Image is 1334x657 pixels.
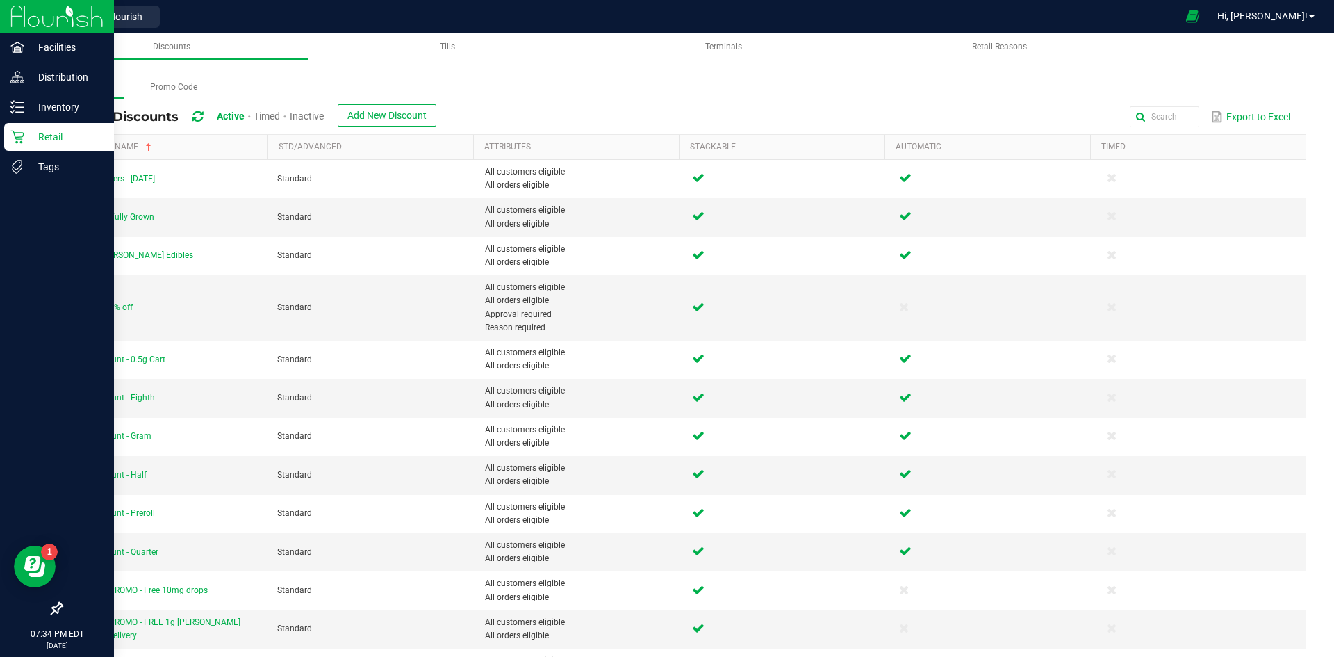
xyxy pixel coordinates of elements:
a: StackableSortable [690,142,879,153]
p: Retail [24,129,108,145]
inline-svg: Retail [10,130,24,144]
span: All orders eligible [485,552,675,565]
span: Standard [277,547,312,557]
label: Promo Code [124,76,224,98]
span: Timed [254,111,280,122]
span: Retail Reasons [972,42,1027,51]
span: Standard [277,585,312,595]
span: Sortable [143,142,154,153]
a: Discount NameSortable [72,142,262,153]
span: Standard [277,355,312,364]
span: Hi, [PERSON_NAME]! [1217,10,1308,22]
span: All orders eligible [485,514,675,527]
span: All orders eligible [485,398,675,412]
p: [DATE] [6,640,108,651]
span: All customers eligible [485,165,675,179]
span: All orders eligible [485,629,675,642]
p: Distribution [24,69,108,86]
span: All customers eligible [485,577,675,590]
span: Terminals [705,42,742,51]
span: Standard [277,431,312,441]
span: All customers eligible [485,204,675,217]
span: All customers eligible [485,616,675,629]
inline-svg: Facilities [10,40,24,54]
p: 07:34 PM EDT [6,628,108,640]
span: Standard [277,508,312,518]
span: All customers eligible [485,462,675,475]
button: Export to Excel [1208,105,1294,129]
span: Active [217,111,245,122]
a: AutomaticSortable [896,142,1085,153]
p: Tags [24,159,108,175]
span: Standard [277,212,312,222]
span: All customers eligible [485,346,675,359]
span: All orders eligible [485,218,675,231]
span: All orders eligible [485,475,675,488]
span: Standard [277,393,312,403]
span: Discounts [153,42,190,51]
iframe: Resource center [14,546,56,587]
a: TimedSortable [1101,142,1290,153]
span: All orders eligible [485,256,675,269]
span: Standard [277,624,312,633]
span: All customers eligible [485,243,675,256]
span: All customers eligible [485,501,675,514]
inline-svg: Distribution [10,70,24,84]
span: Standard [277,250,312,260]
inline-svg: Tags [10,160,24,174]
span: Inactive [290,111,324,122]
span: All customers eligible [485,423,675,437]
button: Add New Discount [338,104,436,127]
iframe: Resource center unread badge [41,544,58,560]
span: Approval required [485,308,675,321]
span: All customers eligible [485,281,675,294]
span: All customers eligible [485,539,675,552]
a: Std/AdvancedSortable [279,142,468,153]
span: All orders eligible [485,359,675,373]
span: Standard [277,470,312,480]
span: Reason required [485,321,675,334]
span: Tills [440,42,455,51]
inline-svg: Inventory [10,100,24,114]
div: Retail Discounts [72,104,447,130]
a: AttributesSortable [484,142,673,153]
input: Search [1130,106,1199,127]
span: All orders eligible [485,437,675,450]
span: DELIVERY PROMO - FREE 1g [PERSON_NAME] Preroll w/ delivery [70,617,240,640]
span: Add New Discount [347,110,427,121]
p: Facilities [24,39,108,56]
span: All orders eligible [485,179,675,192]
span: All orders eligible [485,294,675,307]
span: DELIVERY PROMO - Free 10mg drops [70,585,208,595]
span: All orders eligible [485,591,675,604]
span: 15% off [PERSON_NAME] Edibles [70,250,193,260]
span: Daily Discount - 0.5g Cart [70,355,165,364]
span: Standard [277,302,312,312]
span: All customers eligible [485,384,675,398]
span: Open Ecommerce Menu [1177,3,1208,30]
span: Daily Discount - Quarter [70,547,158,557]
p: Inventory [24,99,108,115]
span: Standard [277,174,312,184]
